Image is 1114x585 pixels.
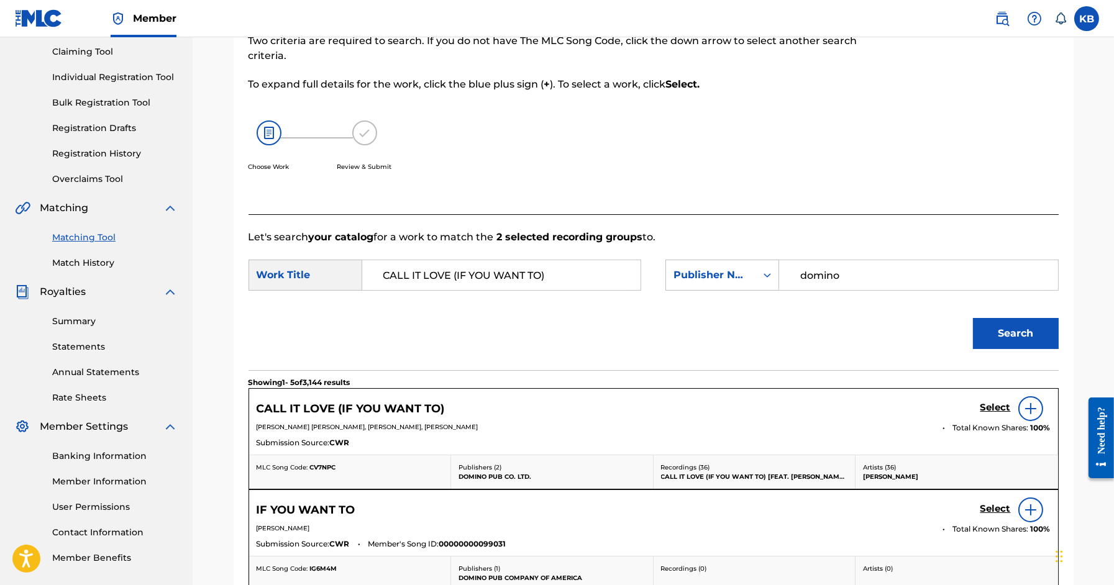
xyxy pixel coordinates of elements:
p: To expand full details for the work, click the blue plus sign ( ). To select a work, click [249,77,872,92]
span: Member [133,11,176,25]
img: Member Settings [15,419,30,434]
img: expand [163,201,178,215]
div: Drag [1056,538,1063,575]
button: Search [973,318,1059,349]
img: expand [163,419,178,434]
iframe: Chat Widget [1052,525,1114,585]
span: Matching [40,201,88,215]
strong: + [544,78,550,90]
span: Total Known Shares: [953,524,1031,535]
p: DOMINO PUB CO. LTD. [459,472,646,481]
strong: your catalog [309,231,374,243]
p: Recordings ( 36 ) [661,463,848,472]
h5: IF YOU WANT TO [257,503,355,517]
img: info [1023,401,1038,416]
span: 100 % [1031,422,1051,433]
p: Two criteria are required to search. If you do not have The MLC Song Code, click the down arrow t... [249,34,872,63]
span: MLC Song Code: [257,463,308,471]
div: Help [1022,6,1047,31]
a: Registration Drafts [52,122,178,135]
img: Top Rightsholder [111,11,126,26]
p: Publishers ( 2 ) [459,463,646,472]
strong: Select. [666,78,700,90]
strong: 2 selected recording groups [494,231,643,243]
a: Banking Information [52,450,178,463]
span: [PERSON_NAME] [257,524,310,532]
a: Overclaims Tool [52,173,178,186]
iframe: Resource Center [1079,388,1114,487]
img: 26af456c4569493f7445.svg [257,120,281,145]
span: 100 % [1031,524,1051,535]
div: Notifications [1054,12,1067,25]
p: Let's search for a work to match the to. [249,230,1059,245]
a: Contact Information [52,526,178,539]
span: [PERSON_NAME] [PERSON_NAME], [PERSON_NAME], [PERSON_NAME] [257,423,478,431]
p: Artists ( 36 ) [863,463,1051,472]
img: Royalties [15,284,30,299]
a: Member Information [52,475,178,488]
span: CV7NPC [310,463,336,471]
p: DOMINO PUB COMPANY OF AMERICA [459,573,646,583]
span: Member Settings [40,419,128,434]
a: Matching Tool [52,231,178,244]
p: Artists ( 0 ) [863,564,1051,573]
p: CALL IT LOVE (IF YOU WANT TO) [FEAT. [PERSON_NAME]] [661,472,848,481]
img: help [1027,11,1042,26]
h5: Select [980,503,1011,515]
a: Match History [52,256,178,270]
a: Member Benefits [52,551,178,565]
h5: CALL IT LOVE (IF YOU WANT TO) [257,402,445,416]
form: Search Form [249,245,1059,370]
span: Royalties [40,284,86,299]
a: Rate Sheets [52,391,178,404]
a: Annual Statements [52,366,178,379]
img: search [995,11,1010,26]
p: Recordings ( 0 ) [661,564,848,573]
p: Choose Work [249,162,290,171]
a: Individual Registration Tool [52,71,178,84]
span: IG6M4M [310,565,337,573]
p: Showing 1 - 5 of 3,144 results [249,377,350,388]
span: 00000000099031 [439,538,506,550]
p: Publishers ( 1 ) [459,564,646,573]
a: Bulk Registration Tool [52,96,178,109]
img: MLC Logo [15,9,63,27]
a: Claiming Tool [52,45,178,58]
img: expand [163,284,178,299]
a: Summary [52,315,178,328]
span: MLC Song Code: [257,565,308,573]
img: 173f8e8b57e69610e344.svg [352,120,377,145]
h5: Select [980,402,1011,414]
span: CWR [330,437,350,448]
p: [PERSON_NAME] [863,472,1051,481]
span: Total Known Shares: [953,422,1031,433]
a: Public Search [990,6,1015,31]
div: User Menu [1074,6,1099,31]
img: info [1023,502,1038,517]
div: Publisher Name [673,268,749,283]
p: Review & Submit [337,162,392,171]
span: CWR [330,538,350,550]
span: Submission Source: [257,437,330,448]
a: Statements [52,340,178,353]
span: Submission Source: [257,538,330,550]
a: Registration History [52,147,178,160]
img: Matching [15,201,30,215]
a: User Permissions [52,501,178,514]
span: Member's Song ID: [368,538,439,550]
